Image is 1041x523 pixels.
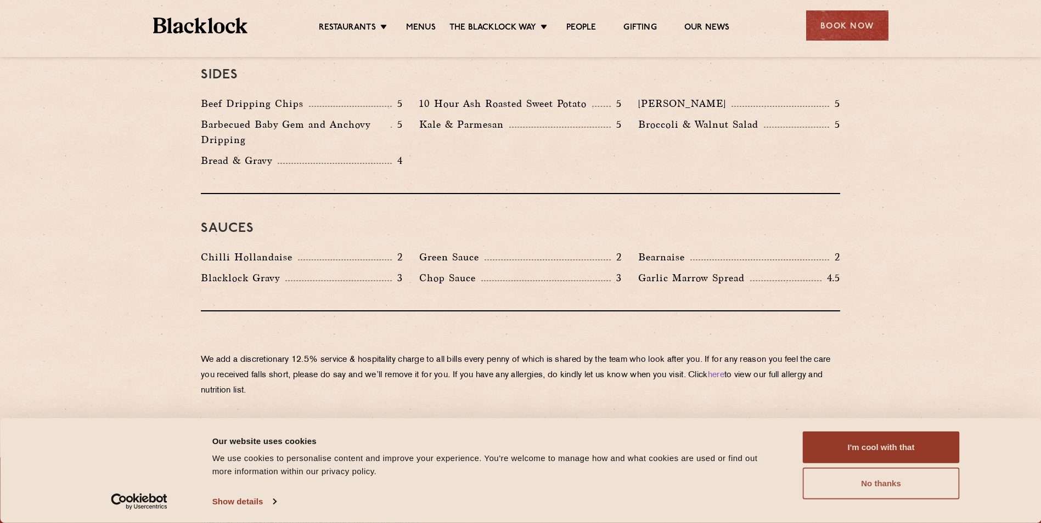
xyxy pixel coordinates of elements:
[806,10,888,41] div: Book Now
[153,18,248,33] img: BL_Textured_Logo-footer-cropped.svg
[201,68,840,82] h3: Sides
[419,96,592,111] p: 10 Hour Ash Roasted Sweet Potato
[201,249,298,265] p: Chilli Hollandaise
[611,96,622,111] p: 5
[212,434,778,447] div: Our website uses cookies
[623,22,656,35] a: Gifting
[829,96,840,111] p: 5
[392,117,403,132] p: 5
[419,117,509,132] p: Kale & Parmesan
[419,249,485,265] p: Green Sauce
[611,250,622,264] p: 2
[201,153,278,168] p: Bread & Gravy
[449,22,536,35] a: The Blacklock Way
[821,271,840,285] p: 4.5
[212,452,778,478] div: We use cookies to personalise content and improve your experience. You're welcome to manage how a...
[406,22,436,35] a: Menus
[201,270,285,286] p: Blacklock Gravy
[638,117,764,132] p: Broccoli & Walnut Salad
[829,117,840,132] p: 5
[803,468,960,499] button: No thanks
[392,271,403,285] p: 3
[201,353,840,399] p: We add a discretionary 12.5% service & hospitality charge to all bills every penny of which is sh...
[201,221,840,236] h3: Sauces
[638,270,750,286] p: Garlic Marrow Spread
[708,371,724,379] a: here
[638,96,731,111] p: [PERSON_NAME]
[419,270,481,286] p: Chop Sauce
[566,22,596,35] a: People
[201,117,391,147] p: Barbecued Baby Gem and Anchovy Dripping
[829,250,840,264] p: 2
[212,493,276,510] a: Show details
[392,250,403,264] p: 2
[392,96,403,111] p: 5
[803,431,960,463] button: I'm cool with that
[611,271,622,285] p: 3
[319,22,376,35] a: Restaurants
[201,96,309,111] p: Beef Dripping Chips
[392,154,403,168] p: 4
[638,249,690,265] p: Bearnaise
[684,22,730,35] a: Our News
[611,117,622,132] p: 5
[91,493,187,510] a: Usercentrics Cookiebot - opens in a new window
